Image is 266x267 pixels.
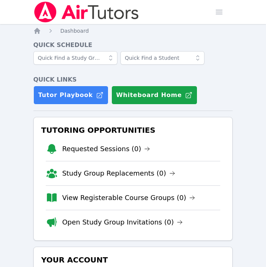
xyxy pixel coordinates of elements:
[62,144,150,154] a: Requested Sessions (0)
[33,41,233,50] h4: Quick Schedule
[40,253,227,267] h3: Your Account
[33,27,233,35] nav: Breadcrumb
[62,217,183,228] a: Open Study Group Invitations (0)
[60,28,89,34] span: Dashboard
[111,86,197,105] button: Whiteboard Home
[33,51,117,65] input: Quick Find a Study Group
[60,27,89,35] a: Dashboard
[62,168,175,179] a: Study Group Replacements (0)
[33,86,108,105] a: Tutor Playbook
[120,51,204,65] input: Quick Find a Student
[62,193,195,203] a: View Registerable Course Groups (0)
[33,75,233,84] h4: Quick Links
[40,123,227,137] h3: Tutoring Opportunities
[33,2,140,23] img: Air Tutors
